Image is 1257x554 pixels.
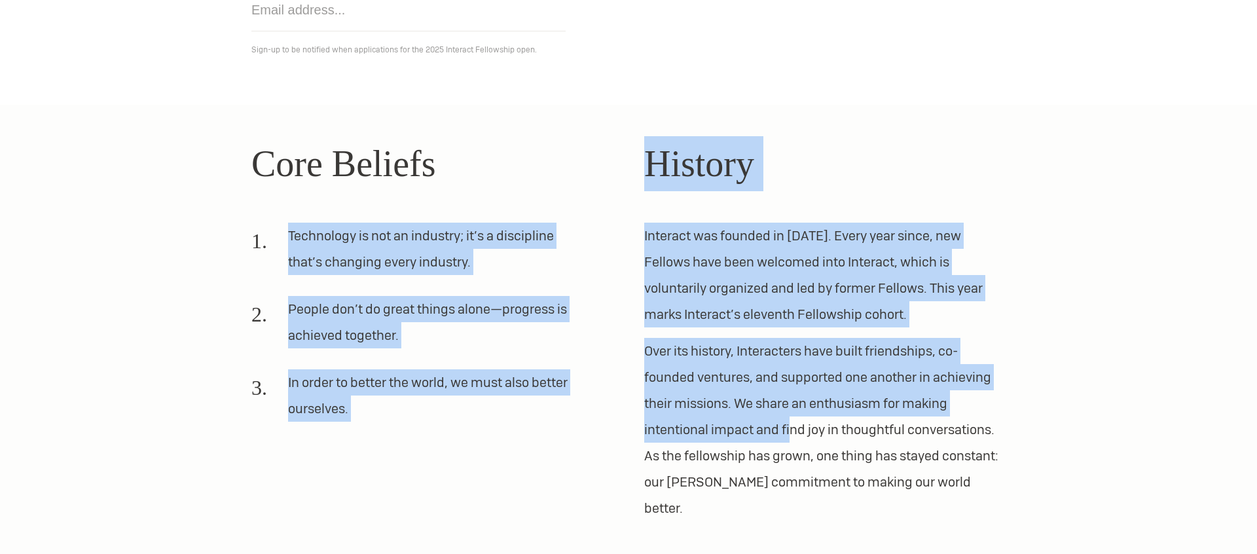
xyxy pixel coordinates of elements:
[644,136,1006,191] h2: History
[251,223,581,286] li: Technology is not an industry; it’s a discipline that’s changing every industry.
[644,223,1006,327] p: Interact was founded in [DATE]. Every year since, new Fellows have been welcomed into Interact, w...
[251,369,581,432] li: In order to better the world, we must also better ourselves.
[251,42,1006,58] p: Sign-up to be notified when applications for the 2025 Interact Fellowship open.
[251,296,581,359] li: People don’t do great things alone—progress is achieved together.
[644,338,1006,521] p: Over its history, Interacters have built friendships, co-founded ventures, and supported one anot...
[251,136,613,191] h2: Core Beliefs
